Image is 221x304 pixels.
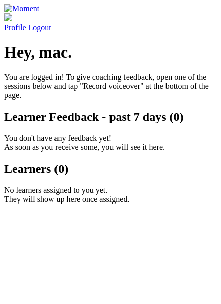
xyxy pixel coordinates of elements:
[4,13,12,21] img: default_avatar-b4e2223d03051bc43aaaccfb402a43260a3f17acc7fafc1603fdf008d6cba3c9.png
[4,134,217,152] p: You don't have any feedback yet! As soon as you receive some, you will see it here.
[28,23,51,32] a: Logout
[4,110,217,124] h2: Learner Feedback - past 7 days (0)
[4,13,217,32] a: Profile
[4,162,217,176] h2: Learners (0)
[4,43,217,62] h1: Hey, mac.
[4,186,217,204] p: No learners assigned to you yet. They will show up here once assigned.
[4,4,39,13] img: Moment
[4,73,217,100] p: You are logged in! To give coaching feedback, open one of the sessions below and tap "Record voic...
